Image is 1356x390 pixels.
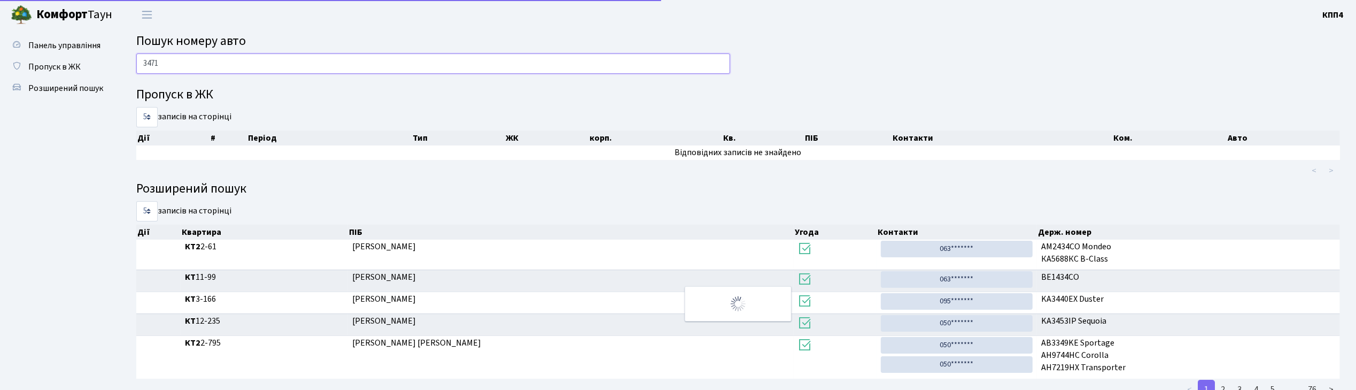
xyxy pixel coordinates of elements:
[136,225,181,240] th: Дії
[28,40,100,51] span: Панель управління
[181,225,348,240] th: Квартира
[804,131,892,146] th: ПІБ
[28,61,81,73] span: Пропуск в ЖК
[136,107,158,127] select: записів на сторінці
[505,131,588,146] th: ЖК
[185,293,344,305] span: 3-166
[722,131,804,146] th: Кв.
[185,337,344,349] span: 2-795
[5,35,112,56] a: Панель управління
[36,6,112,24] span: Таун
[136,32,246,50] span: Пошук номеру авто
[1041,293,1336,305] span: KA3440EX Duster
[1322,9,1343,21] a: КПП4
[352,241,416,253] span: [PERSON_NAME]
[352,271,416,283] span: [PERSON_NAME]
[185,293,196,305] b: КТ
[1041,337,1336,374] span: AB3349KE Sportage AH9744HC Corolla AH7219HX Transporter
[185,271,344,284] span: 11-99
[5,78,112,99] a: Розширений пошук
[588,131,723,146] th: корп.
[136,201,231,221] label: записів на сторінці
[5,56,112,78] a: Пропуск в ЖК
[136,107,231,127] label: записів на сторінці
[136,87,1340,103] h4: Пропуск в ЖК
[1037,225,1340,240] th: Держ. номер
[185,241,344,253] span: 2-61
[1041,241,1336,265] span: АМ2434СО Mondeo КА5688КС B-Class
[36,6,88,23] b: Комфорт
[185,315,344,327] span: 12-235
[136,201,158,221] select: записів на сторінці
[1041,315,1336,327] span: KA3453IP Sequoia
[1227,131,1340,146] th: Авто
[136,53,730,74] input: Пошук
[794,225,877,240] th: Угода
[136,146,1340,160] td: Відповідних записів не знайдено
[892,131,1112,146] th: Контакти
[134,6,160,24] button: Переключити навігацію
[730,295,747,312] img: Обробка...
[352,337,481,349] span: [PERSON_NAME] [PERSON_NAME]
[412,131,505,146] th: Тип
[185,241,200,253] b: КТ2
[11,4,32,26] img: logo.png
[136,131,210,146] th: Дії
[185,337,200,349] b: КТ2
[136,181,1340,197] h4: Розширений пошук
[185,315,196,327] b: КТ
[28,82,103,94] span: Розширений пошук
[1113,131,1227,146] th: Ком.
[210,131,247,146] th: #
[247,131,412,146] th: Період
[1041,271,1336,284] span: ВЕ1434СО
[352,315,416,327] span: [PERSON_NAME]
[877,225,1037,240] th: Контакти
[185,271,196,283] b: КТ
[348,225,794,240] th: ПІБ
[352,293,416,305] span: [PERSON_NAME]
